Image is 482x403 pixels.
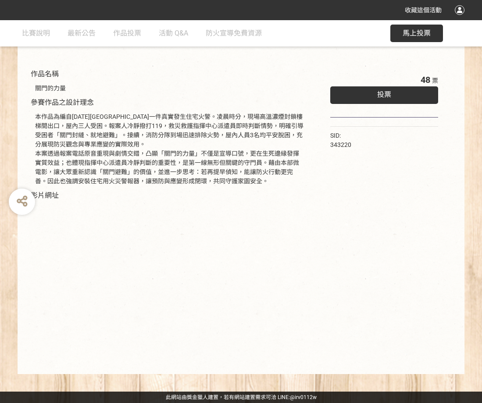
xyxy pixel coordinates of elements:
[432,77,438,84] span: 票
[166,394,317,400] span: 可洽 LINE:
[22,20,50,46] a: 比賽說明
[35,84,304,93] div: 關門的力量
[68,20,96,46] a: 最新公告
[31,98,94,107] span: 參賽作品之設計理念
[403,29,431,37] span: 馬上投票
[31,70,59,78] span: 作品名稱
[166,394,266,400] a: 此網站由獎金獵人建置，若有網站建置需求
[68,29,96,37] span: 最新公告
[206,29,262,37] span: 防火宣導免費資源
[113,29,141,37] span: 作品投票
[206,20,262,46] a: 防火宣導免費資源
[290,394,317,400] a: @irv0112w
[330,132,351,148] span: SID: 343220
[390,25,443,42] button: 馬上投票
[35,112,304,186] div: 本作品為編自[DATE][GEOGRAPHIC_DATA]一件真實發生住宅火警。凌晨時分，現場高溫濃煙封鎖樓梯間出口，屋內三人受困。報案人冷靜撥打119，救災救護指揮中心派遣員即時判斷情勢，明確...
[159,29,188,37] span: 活動 Q&A
[405,7,442,14] span: 收藏這個活動
[159,20,188,46] a: 活動 Q&A
[22,29,50,37] span: 比賽說明
[377,90,391,99] span: 投票
[421,75,430,85] span: 48
[113,20,141,46] a: 作品投票
[31,191,59,200] span: 影片網址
